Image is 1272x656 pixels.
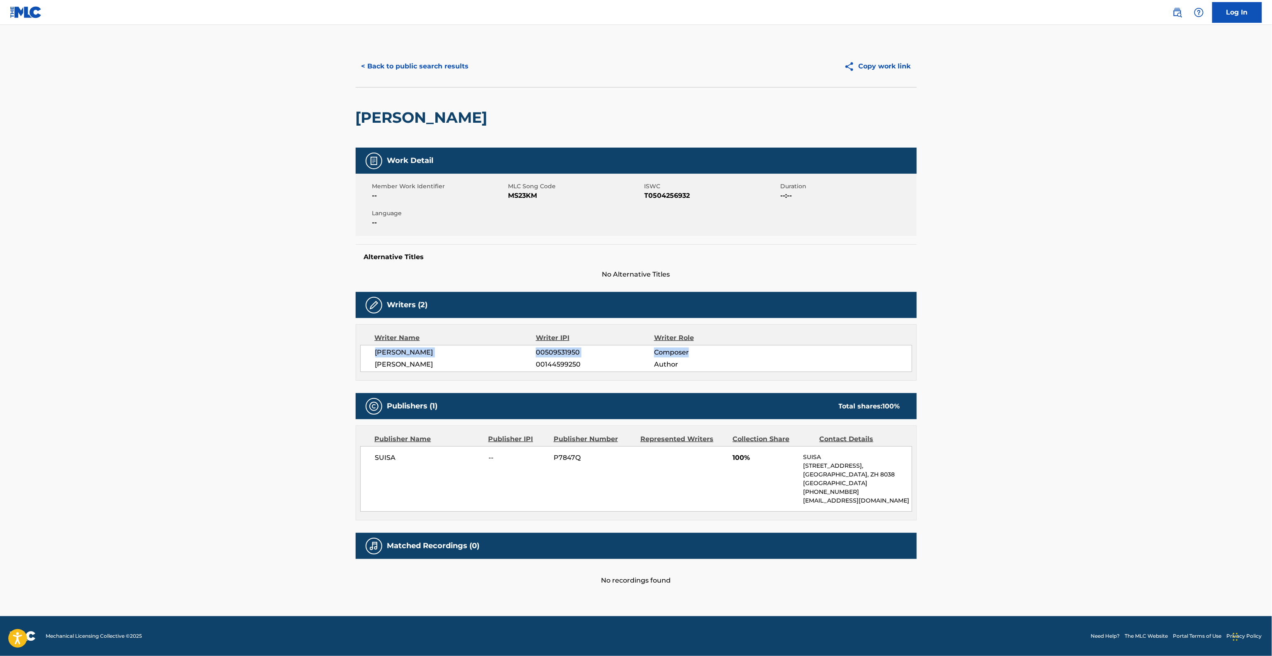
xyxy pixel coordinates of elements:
[375,333,536,343] div: Writer Name
[10,6,42,18] img: MLC Logo
[820,434,900,444] div: Contact Details
[375,360,536,369] span: [PERSON_NAME]
[356,270,917,279] span: No Alternative Titles
[356,559,917,586] div: No recordings found
[369,541,379,551] img: Matched Recordings
[508,191,642,201] span: MS23KM
[803,479,911,488] p: [GEOGRAPHIC_DATA]
[10,631,36,641] img: logo
[1191,4,1207,21] div: Help
[654,360,762,369] span: Author
[732,434,813,444] div: Collection Share
[375,434,482,444] div: Publisher Name
[844,61,859,72] img: Copy work link
[554,434,634,444] div: Publisher Number
[364,253,908,261] h5: Alternative Titles
[1091,632,1120,640] a: Need Help?
[387,156,434,165] h5: Work Detail
[640,434,726,444] div: Represented Writers
[372,182,506,191] span: Member Work Identifier
[1227,632,1262,640] a: Privacy Policy
[387,401,438,411] h5: Publishers (1)
[369,156,379,166] img: Work Detail
[536,360,654,369] span: 00144599250
[781,182,915,191] span: Duration
[1230,616,1272,656] iframe: Chat Widget
[1233,624,1238,649] div: Drag
[839,401,900,411] div: Total shares:
[645,182,779,191] span: ISWC
[883,402,900,410] span: 100 %
[1212,2,1262,23] a: Log In
[803,488,911,496] p: [PHONE_NUMBER]
[554,453,634,463] span: P7847Q
[654,333,762,343] div: Writer Role
[46,632,142,640] span: Mechanical Licensing Collective © 2025
[369,300,379,310] img: Writers
[387,541,480,551] h5: Matched Recordings (0)
[536,333,654,343] div: Writer IPI
[375,453,483,463] span: SUISA
[803,462,911,470] p: [STREET_ADDRESS],
[372,191,506,201] span: --
[838,56,917,77] button: Copy work link
[488,453,547,463] span: --
[387,300,428,310] h5: Writers (2)
[372,209,506,218] span: Language
[1125,632,1168,640] a: The MLC Website
[536,347,654,357] span: 00509531950
[1169,4,1186,21] a: Public Search
[356,108,492,127] h2: [PERSON_NAME]
[369,401,379,411] img: Publishers
[488,434,547,444] div: Publisher IPI
[356,56,475,77] button: < Back to public search results
[1172,7,1182,17] img: search
[372,218,506,228] span: --
[781,191,915,201] span: --:--
[375,347,536,357] span: [PERSON_NAME]
[803,453,911,462] p: SUISA
[508,182,642,191] span: MLC Song Code
[1173,632,1222,640] a: Portal Terms of Use
[645,191,779,201] span: T0504256932
[803,496,911,505] p: [EMAIL_ADDRESS][DOMAIN_NAME]
[732,453,797,463] span: 100%
[1194,7,1204,17] img: help
[803,470,911,479] p: [GEOGRAPHIC_DATA], ZH 8038
[654,347,762,357] span: Composer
